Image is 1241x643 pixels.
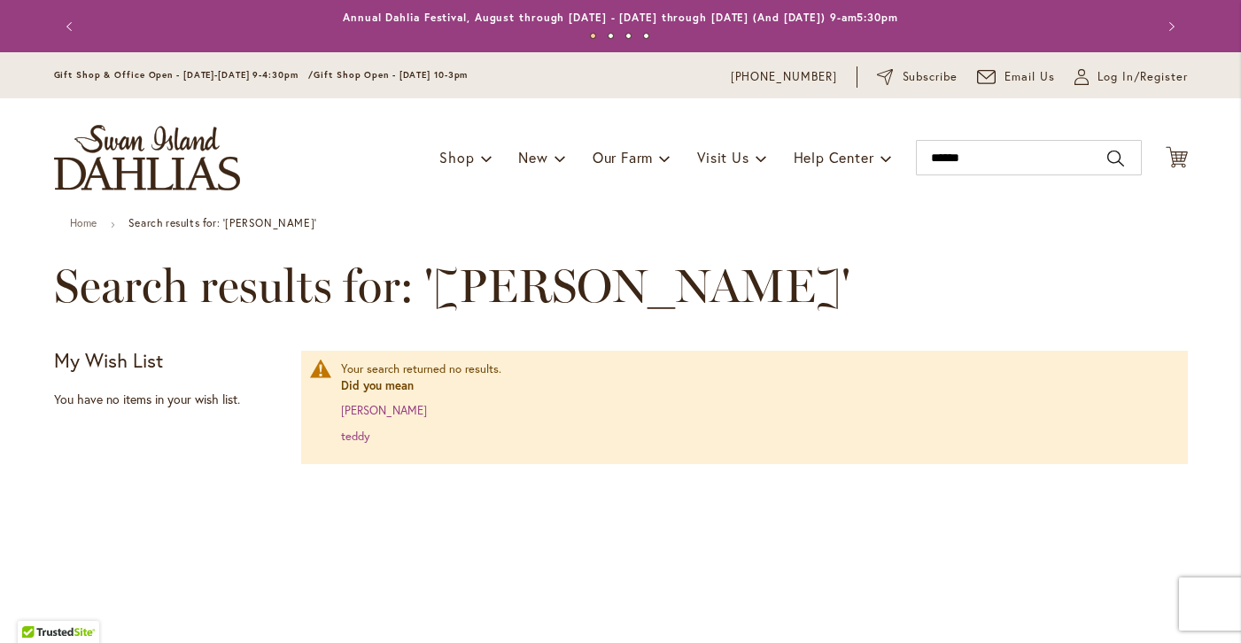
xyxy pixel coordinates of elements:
span: New [518,148,547,167]
span: Gift Shop & Office Open - [DATE]-[DATE] 9-4:30pm / [54,69,314,81]
span: Our Farm [593,148,653,167]
button: 2 of 4 [608,33,614,39]
div: You have no items in your wish list. [54,391,291,408]
div: Your search returned no results. [341,361,1170,445]
button: Previous [54,9,89,44]
a: [PERSON_NAME] [341,403,427,418]
button: 3 of 4 [625,33,632,39]
button: 4 of 4 [643,33,649,39]
span: Help Center [794,148,874,167]
span: Search results for: '[PERSON_NAME]' [54,260,850,313]
strong: My Wish List [54,347,163,373]
a: Email Us [977,68,1055,86]
a: Annual Dahlia Festival, August through [DATE] - [DATE] through [DATE] (And [DATE]) 9-am5:30pm [343,11,898,24]
a: Home [70,216,97,229]
span: Log In/Register [1098,68,1188,86]
span: Email Us [1004,68,1055,86]
a: [PHONE_NUMBER] [731,68,838,86]
span: Shop [439,148,474,167]
a: teddy [341,429,370,444]
a: store logo [54,125,240,190]
button: Next [1152,9,1188,44]
a: Log In/Register [1074,68,1188,86]
strong: Search results for: '[PERSON_NAME]' [128,216,317,229]
span: Visit Us [697,148,748,167]
a: Subscribe [877,68,958,86]
span: Subscribe [903,68,958,86]
span: Gift Shop Open - [DATE] 10-3pm [314,69,468,81]
button: 1 of 4 [590,33,596,39]
dt: Did you mean [341,378,1170,395]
